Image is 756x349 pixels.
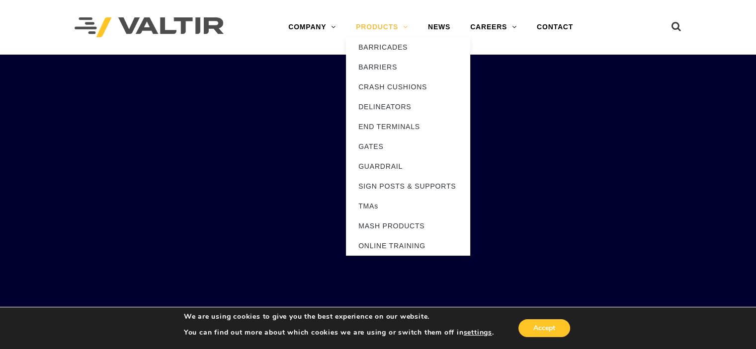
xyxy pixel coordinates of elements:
[346,176,470,196] a: SIGN POSTS & SUPPORTS
[184,328,494,337] p: You can find out more about which cookies we are using or switch them off in .
[346,216,470,236] a: MASH PRODUCTS
[346,37,470,57] a: BARRICADES
[346,137,470,156] a: GATES
[184,312,494,321] p: We are using cookies to give you the best experience on our website.
[346,17,418,37] a: PRODUCTS
[527,17,583,37] a: CONTACT
[346,97,470,117] a: DELINEATORS
[346,77,470,97] a: CRASH CUSHIONS
[346,117,470,137] a: END TERMINALS
[463,328,492,337] button: settings
[346,236,470,256] a: ONLINE TRAINING
[346,57,470,77] a: BARRIERS
[75,17,224,38] img: Valtir
[518,319,570,337] button: Accept
[460,17,527,37] a: CAREERS
[278,17,346,37] a: COMPANY
[346,156,470,176] a: GUARDRAIL
[346,196,470,216] a: TMAs
[418,17,460,37] a: NEWS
